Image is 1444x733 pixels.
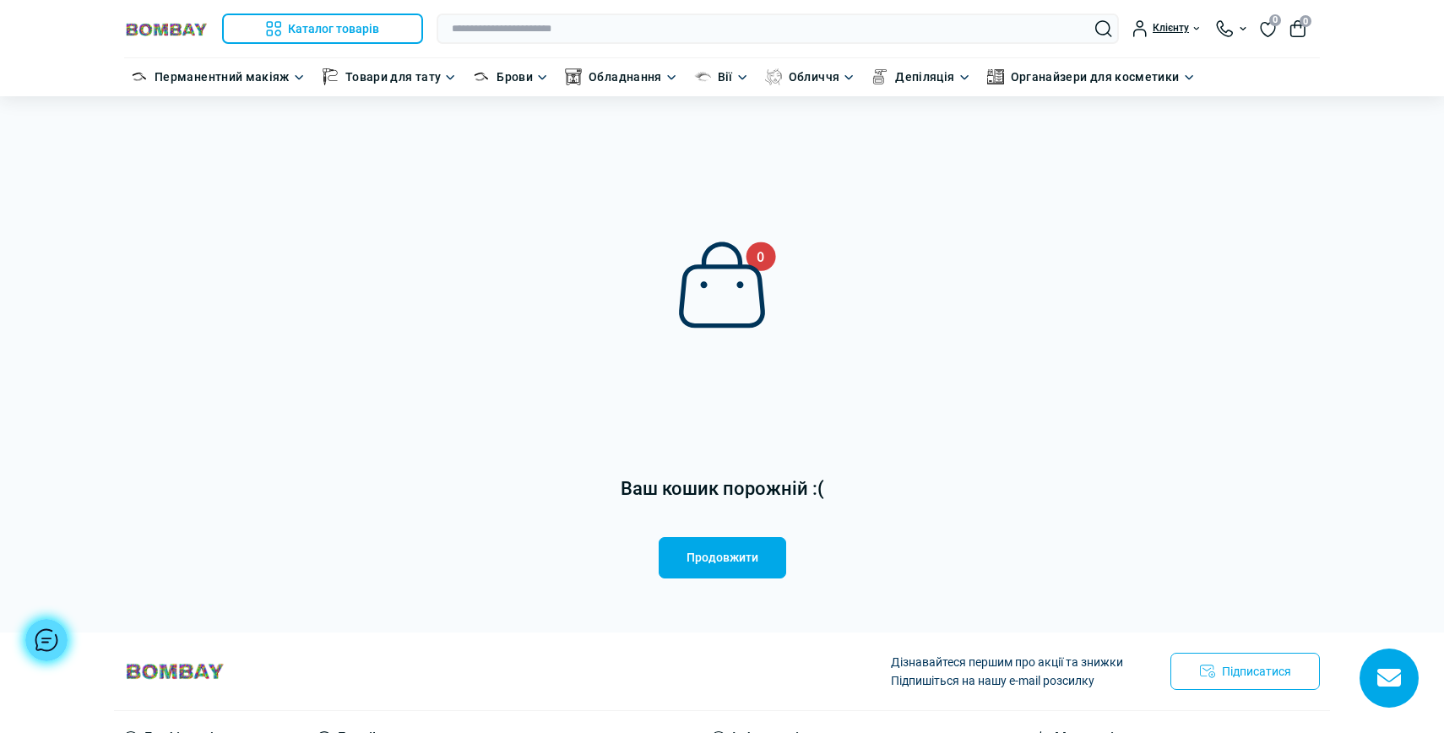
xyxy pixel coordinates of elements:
[895,68,954,86] a: Депіляція
[589,68,662,86] a: Обладнання
[497,68,533,86] a: Брови
[694,68,711,85] img: Вії
[124,21,209,37] img: BOMBAY
[765,68,782,85] img: Обличчя
[1095,20,1112,37] button: Search
[1300,15,1311,27] span: 0
[155,68,290,86] a: Перманентний макіяж
[345,68,441,86] a: Товари для тату
[322,68,339,85] img: Товари для тату
[659,537,786,578] a: Продовжити
[871,68,888,85] img: Депіляція
[124,474,1320,503] p: Ваш кошик порожній :(
[565,68,582,85] img: Обладнання
[891,653,1123,671] p: Дізнавайтеся першим про акції та знижки
[1260,19,1276,38] a: 0
[1289,20,1306,37] button: 0
[789,68,840,86] a: Обличчя
[473,68,490,85] img: Брови
[511,137,933,433] img: cart-empty.svg
[222,14,423,44] button: Каталог товарів
[987,68,1004,85] img: Органайзери для косметики
[891,671,1123,690] p: Підпишіться на нашу e-mail розсилку
[124,661,225,681] img: BOMBAY
[718,68,733,86] a: Вії
[131,68,148,85] img: Перманентний макіяж
[1170,653,1320,690] button: Підписатися
[1011,68,1180,86] a: Органайзери для косметики
[1269,14,1281,26] span: 0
